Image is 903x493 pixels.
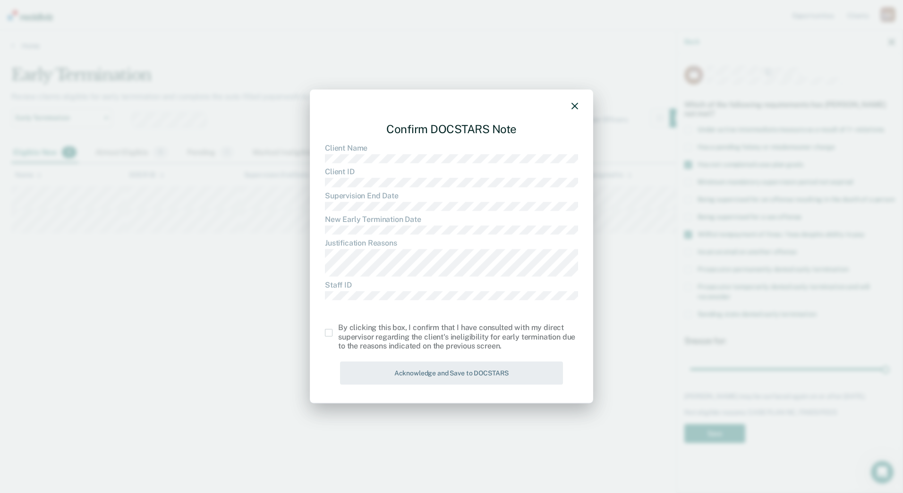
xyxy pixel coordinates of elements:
div: Confirm DOCSTARS Note [325,115,578,144]
dt: Justification Reasons [325,238,578,247]
button: Acknowledge and Save to DOCSTARS [340,362,563,385]
dt: Staff ID [325,280,578,289]
dt: Client Name [325,143,578,152]
dt: Client ID [325,167,578,176]
div: By clicking this box, I confirm that I have consulted with my direct supervisor regarding the cli... [338,323,578,350]
dt: New Early Termination Date [325,215,578,224]
dt: Supervision End Date [325,191,578,200]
